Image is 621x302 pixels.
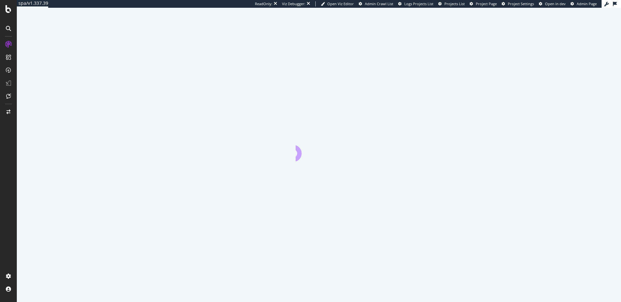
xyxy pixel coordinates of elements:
span: Open Viz Editor [327,1,354,6]
a: Projects List [438,1,465,6]
div: ReadOnly: [255,1,272,6]
a: Logs Projects List [398,1,433,6]
span: Project Settings [508,1,534,6]
span: Admin Page [577,1,597,6]
span: Admin Crawl List [365,1,393,6]
span: Logs Projects List [404,1,433,6]
a: Open in dev [539,1,566,6]
a: Admin Crawl List [359,1,393,6]
span: Projects List [444,1,465,6]
a: Project Settings [502,1,534,6]
a: Project Page [470,1,497,6]
span: Project Page [476,1,497,6]
a: Open Viz Editor [321,1,354,6]
a: Admin Page [571,1,597,6]
div: Viz Debugger: [282,1,305,6]
span: Open in dev [545,1,566,6]
div: animation [296,138,342,161]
